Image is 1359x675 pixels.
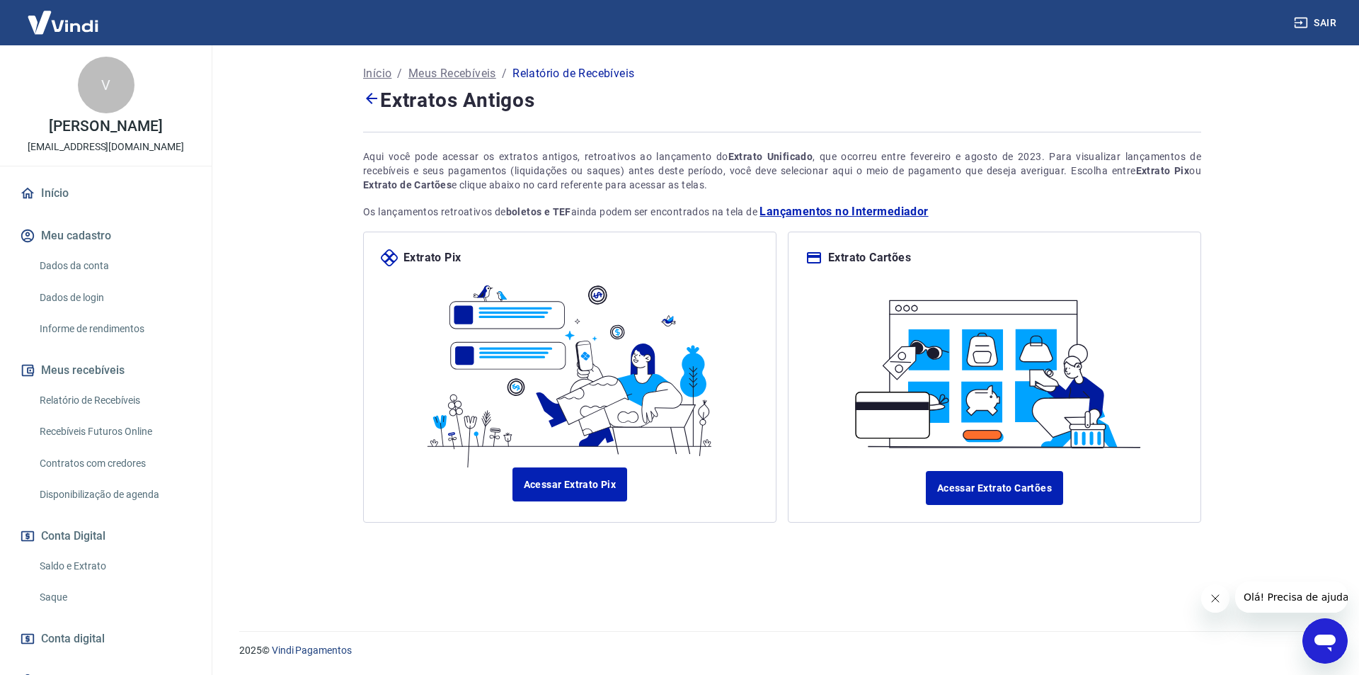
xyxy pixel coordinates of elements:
img: ilustracard.1447bf24807628a904eb562bb34ea6f9.svg [843,283,1145,454]
a: Contratos com credores [34,449,195,478]
img: ilustrapix.38d2ed8fdf785898d64e9b5bf3a9451d.svg [418,266,721,467]
iframe: Fechar mensagem [1201,584,1229,613]
p: [EMAIL_ADDRESS][DOMAIN_NAME] [28,140,184,154]
a: Acessar Extrato Pix [512,467,628,501]
strong: Extrato Unificado [728,151,813,162]
button: Meus recebíveis [17,355,195,386]
a: Vindi Pagamentos [272,645,352,656]
span: Conta digital [41,629,105,649]
button: Sair [1291,10,1342,36]
div: V [78,57,134,113]
strong: Extrato de Cartões [363,179,452,191]
a: Dados de login [34,283,195,312]
span: Olá! Precisa de ajuda? [8,10,119,21]
p: [PERSON_NAME] [49,119,162,134]
a: Conta digital [17,623,195,654]
a: Início [363,65,391,82]
strong: boletos e TEF [506,206,571,217]
strong: Extrato Pix [1136,165,1190,176]
div: Aqui você pode acessar os extratos antigos, retroativos ao lançamento do , que ocorreu entre feve... [363,149,1201,192]
a: Recebíveis Futuros Online [34,417,195,446]
h4: Extratos Antigos [363,85,1201,115]
p: / [397,65,402,82]
button: Meu cadastro [17,220,195,251]
a: Saque [34,583,195,612]
a: Início [17,178,195,209]
a: Saldo e Extrato [34,552,195,581]
p: Relatório de Recebíveis [512,65,634,82]
img: Vindi [17,1,109,44]
a: Lançamentos no Intermediador [759,203,928,220]
a: Dados da conta [34,251,195,280]
p: Extrato Cartões [828,249,911,266]
p: 2025 © [239,643,1325,658]
button: Conta Digital [17,521,195,552]
a: Acessar Extrato Cartões [926,471,1063,505]
a: Informe de rendimentos [34,314,195,344]
a: Disponibilização de agenda [34,480,195,509]
a: Meus Recebíveis [408,65,496,82]
iframe: Mensagem da empresa [1235,582,1348,613]
p: Os lançamentos retroativos de ainda podem ser encontrados na tela de [363,203,1201,220]
iframe: Botão para abrir a janela de mensagens [1302,618,1348,664]
a: Relatório de Recebíveis [34,386,195,415]
p: Extrato Pix [403,249,461,266]
p: / [502,65,507,82]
